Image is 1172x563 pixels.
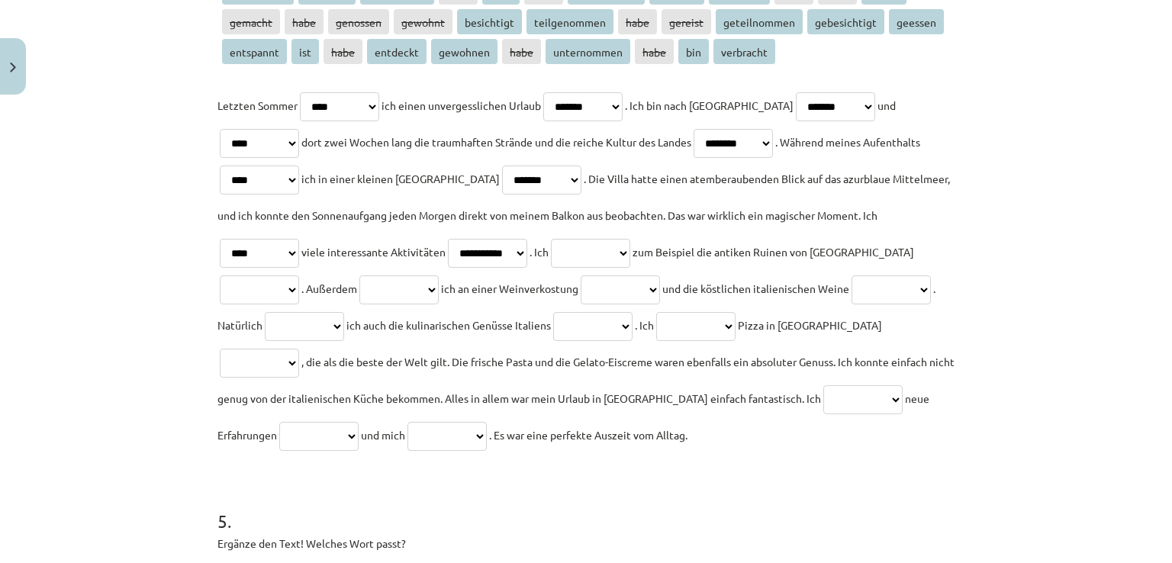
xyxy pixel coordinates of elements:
[431,39,497,64] span: gewohnen
[633,245,914,259] span: zum Beispiel die antiken Ruinen von [GEOGRAPHIC_DATA]
[618,9,657,34] span: habe
[635,39,674,64] span: habe
[217,172,950,222] span: . Die Villa hatte einen atemberaubenden Blick auf das azurblaue Mittelmeer, und ich konnte den So...
[285,9,324,34] span: habe
[807,9,884,34] span: gebesichtigt
[441,281,578,295] span: ich an einer Weinverkostung
[10,63,16,72] img: icon-close-lesson-0947bae3869378f0d4975bcd49f059093ad1ed9edebbc8119c70593378902aed.svg
[713,39,775,64] span: verbracht
[361,428,405,442] span: und mich
[502,39,541,64] span: habe
[346,318,551,332] span: ich auch die kulinarischen Genüsse Italiens
[635,318,654,332] span: . Ich
[291,39,319,64] span: ist
[217,536,955,552] p: Ergänze den Text! Welches Wort passt?
[738,318,882,332] span: Pizza in [GEOGRAPHIC_DATA]
[678,39,709,64] span: bin
[662,9,711,34] span: gereist
[457,9,522,34] span: besichtigt
[217,355,955,405] span: , die als die beste der Welt gilt. Die frische Pasta und die Gelato-Eiscreme waren ebenfalls ein ...
[546,39,630,64] span: unternommen
[328,9,389,34] span: genossen
[324,39,362,64] span: habe
[222,39,287,64] span: entspannt
[775,135,920,149] span: . Während meines Aufenthalts
[716,9,803,34] span: geteilnommen
[625,98,794,112] span: . Ich bin nach [GEOGRAPHIC_DATA]
[301,172,500,185] span: ich in einer kleinen [GEOGRAPHIC_DATA]
[217,484,955,531] h1: 5 .
[222,9,280,34] span: gemacht
[530,245,549,259] span: . Ich
[526,9,613,34] span: teilgenommen
[889,9,944,34] span: geessen
[217,98,298,112] span: Letzten Sommer
[301,281,357,295] span: . Außerdem
[367,39,427,64] span: entdeckt
[877,98,896,112] span: und
[394,9,452,34] span: gewohnt
[489,428,687,442] span: . Es war eine perfekte Auszeit vom Alltag.
[382,98,541,112] span: ich einen unvergesslichen Urlaub
[301,135,691,149] span: dort zwei Wochen lang die traumhaften Strände und die reiche Kultur des Landes
[662,281,849,295] span: und die köstlichen italienischen Weine
[301,245,446,259] span: viele interessante Aktivitäten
